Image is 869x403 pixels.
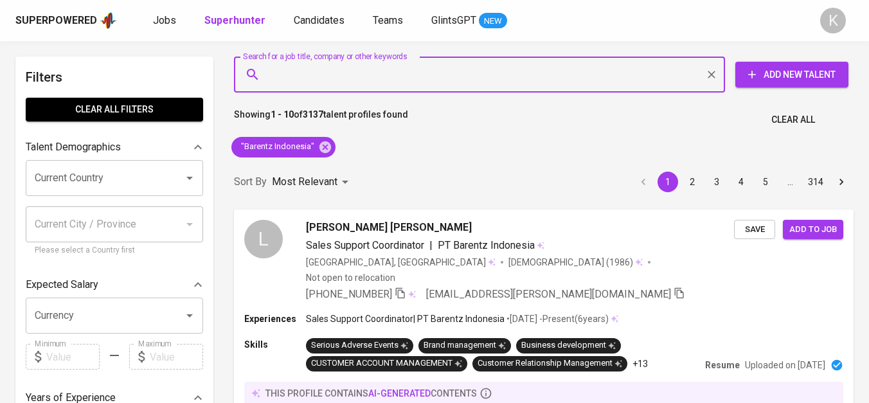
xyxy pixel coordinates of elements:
[150,344,203,370] input: Value
[632,357,648,370] p: +13
[26,134,203,160] div: Talent Demographics
[26,272,203,298] div: Expected Salary
[373,13,406,29] a: Teams
[831,172,852,192] button: Go to next page
[46,344,100,370] input: Value
[303,109,323,120] b: 3137
[306,220,472,235] span: [PERSON_NAME] [PERSON_NAME]
[35,244,194,257] p: Please select a Country first
[631,172,854,192] nav: pagination navigation
[755,172,776,192] button: Go to page 5
[706,172,727,192] button: Go to page 3
[780,175,800,188] div: …
[100,11,117,30] img: app logo
[231,141,322,153] span: "Barentz Indonesia"
[731,172,751,192] button: Go to page 4
[783,220,843,240] button: Add to job
[15,11,117,30] a: Superpoweredapp logo
[424,339,506,352] div: Brand management
[505,312,609,325] p: • [DATE] - Present ( 6 years )
[272,170,353,194] div: Most Relevant
[658,172,678,192] button: page 1
[703,66,721,84] button: Clear
[15,13,97,28] div: Superpowered
[231,137,336,157] div: "Barentz Indonesia"
[311,339,408,352] div: Serious Adverse Events
[740,222,769,237] span: Save
[306,271,395,284] p: Not open to relocation
[234,108,408,132] p: Showing of talent profiles found
[26,139,121,155] p: Talent Demographics
[36,102,193,118] span: Clear All filters
[734,220,775,240] button: Save
[521,339,616,352] div: Business development
[181,307,199,325] button: Open
[789,222,837,237] span: Add to job
[234,174,267,190] p: Sort By
[508,256,643,269] div: (1986)
[204,13,268,29] a: Superhunter
[771,112,815,128] span: Clear All
[26,277,98,292] p: Expected Salary
[294,13,347,29] a: Candidates
[766,108,820,132] button: Clear All
[306,312,505,325] p: Sales Support Coordinator | PT Barentz Indonesia
[735,62,848,87] button: Add New Talent
[26,67,203,87] h6: Filters
[508,256,606,269] span: [DEMOGRAPHIC_DATA]
[705,359,740,372] p: Resume
[26,98,203,121] button: Clear All filters
[373,14,403,26] span: Teams
[244,312,306,325] p: Experiences
[306,239,424,251] span: Sales Support Coordinator
[479,15,507,28] span: NEW
[478,357,622,370] div: Customer Relationship Management
[153,13,179,29] a: Jobs
[431,13,507,29] a: GlintsGPT NEW
[804,172,827,192] button: Go to page 314
[244,338,306,351] p: Skills
[244,220,283,258] div: L
[820,8,846,33] div: K
[438,239,535,251] span: PT Barentz Indonesia
[272,174,337,190] p: Most Relevant
[746,67,838,83] span: Add New Talent
[153,14,176,26] span: Jobs
[306,288,392,300] span: [PHONE_NUMBER]
[368,388,431,399] span: AI-generated
[745,359,825,372] p: Uploaded on [DATE]
[265,387,477,400] p: this profile contains contents
[294,14,345,26] span: Candidates
[306,256,496,269] div: [GEOGRAPHIC_DATA], [GEOGRAPHIC_DATA]
[426,288,671,300] span: [EMAIL_ADDRESS][PERSON_NAME][DOMAIN_NAME]
[271,109,294,120] b: 1 - 10
[431,14,476,26] span: GlintsGPT
[311,357,462,370] div: CUSTOMER ACCOUNT MANAGEMENT
[204,14,265,26] b: Superhunter
[181,169,199,187] button: Open
[682,172,703,192] button: Go to page 2
[429,238,433,253] span: |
